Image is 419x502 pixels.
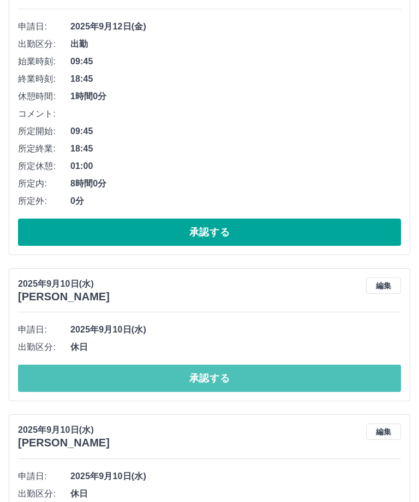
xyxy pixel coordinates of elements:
span: 2025年9月10日(水) [70,470,401,483]
button: 編集 [366,424,401,440]
span: 0分 [70,195,401,208]
span: 所定開始: [18,125,70,138]
span: 休日 [70,487,401,500]
p: 2025年9月10日(水) [18,424,110,437]
span: 申請日: [18,323,70,336]
h3: [PERSON_NAME] [18,437,110,449]
span: 18:45 [70,72,401,86]
span: 休日 [70,341,401,354]
span: 所定休憩: [18,160,70,173]
p: 2025年9月10日(水) [18,277,110,291]
span: 01:00 [70,160,401,173]
h3: [PERSON_NAME] [18,291,110,303]
span: 09:45 [70,125,401,138]
span: 所定外: [18,195,70,208]
span: 申請日: [18,20,70,33]
button: 編集 [366,277,401,294]
span: 終業時刻: [18,72,70,86]
span: 1時間0分 [70,90,401,103]
span: 休憩時間: [18,90,70,103]
span: 2025年9月10日(水) [70,323,401,336]
button: 承認する [18,219,401,246]
span: 09:45 [70,55,401,68]
span: コメント: [18,107,70,120]
span: 18:45 [70,142,401,155]
span: 出勤区分: [18,487,70,500]
span: 出勤区分: [18,341,70,354]
span: 8時間0分 [70,177,401,190]
button: 承認する [18,365,401,392]
span: 所定終業: [18,142,70,155]
span: 出勤区分: [18,38,70,51]
span: 所定内: [18,177,70,190]
span: 2025年9月12日(金) [70,20,401,33]
span: 出勤 [70,38,401,51]
span: 始業時刻: [18,55,70,68]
